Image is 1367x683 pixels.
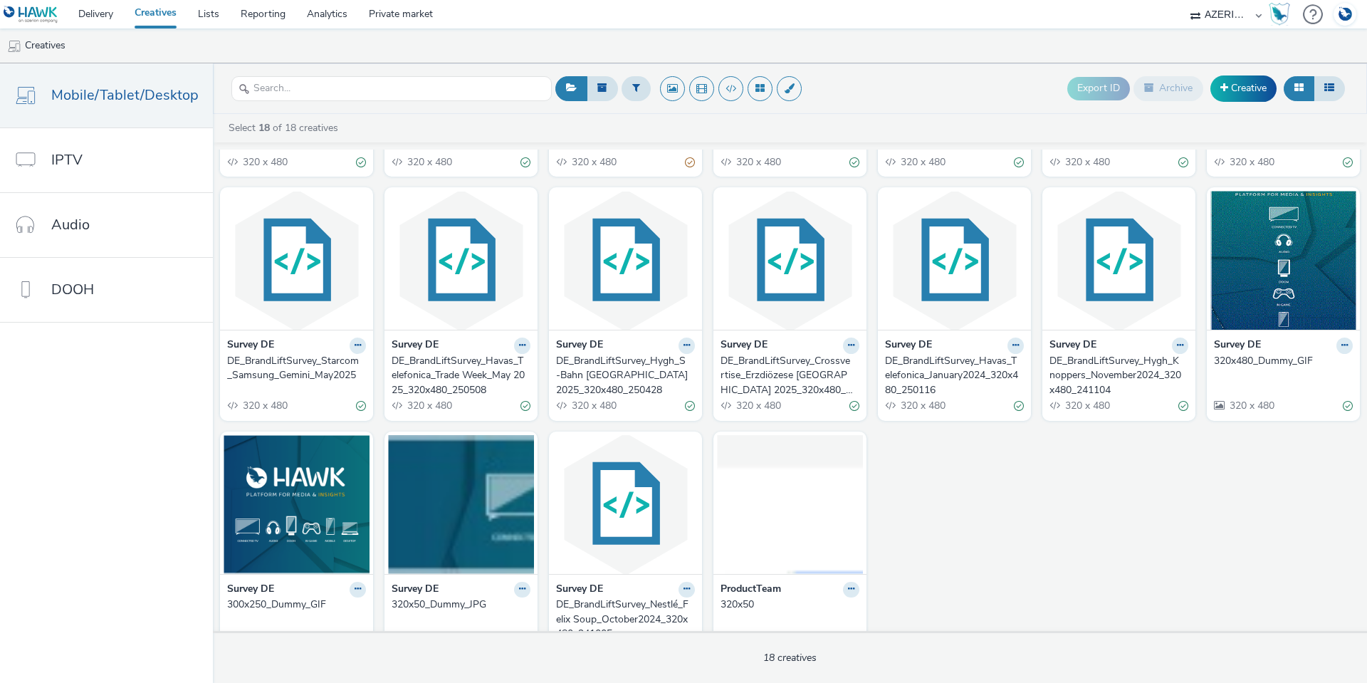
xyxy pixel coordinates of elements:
[721,354,859,397] a: DE_BrandLiftSurvey_Crossvertise_Erzdiözese [GEOGRAPHIC_DATA] 2025_320x480_250428
[721,582,781,598] strong: ProductTeam
[51,214,90,235] span: Audio
[721,354,854,397] div: DE_BrandLiftSurvey_Crossvertise_Erzdiözese [GEOGRAPHIC_DATA] 2025_320x480_250428
[1314,76,1345,100] button: Table
[227,121,344,135] a: Select of 18 creatives
[570,399,617,412] span: 320 x 480
[388,191,534,330] img: DE_BrandLiftSurvey_Havas_Telefonica_Trade Week_May 2025_320x480_250508 visual
[4,6,58,24] img: undefined Logo
[392,598,530,612] a: 320x50_Dummy_JPG
[1210,191,1356,330] img: 320x480_Dummy_GIF visual
[51,85,199,105] span: Mobile/Tablet/Desktop
[406,399,452,412] span: 320 x 480
[224,191,370,330] img: DE_BrandLiftSurvey_Starcom_Samsung_Gemini_May2025 visual
[1343,155,1353,170] div: Valid
[520,399,530,414] div: Valid
[1049,354,1183,397] div: DE_BrandLiftSurvey_Hygh_Knoppers_November2024_320x480_241104
[392,338,439,354] strong: Survey DE
[1046,191,1192,330] img: DE_BrandLiftSurvey_Hygh_Knoppers_November2024_320x480_241104 visual
[1284,76,1314,100] button: Grid
[1228,155,1274,169] span: 320 x 480
[849,155,859,170] div: Valid
[1067,77,1130,100] button: Export ID
[241,155,288,169] span: 320 x 480
[1178,399,1188,414] div: Valid
[552,191,698,330] img: DE_BrandLiftSurvey_Hygh_S-Bahn Berlin_April 2025_320x480_250428 visual
[51,279,94,300] span: DOOH
[556,338,603,354] strong: Survey DE
[1334,3,1356,26] img: Account DE
[356,155,366,170] div: Valid
[1269,3,1296,26] a: Hawk Academy
[227,354,360,383] div: DE_BrandLiftSurvey_Starcom_Samsung_Gemini_May2025
[1228,399,1274,412] span: 320 x 480
[556,354,695,397] a: DE_BrandLiftSurvey_Hygh_S-Bahn [GEOGRAPHIC_DATA] 2025_320x480_250428
[392,582,439,598] strong: Survey DE
[885,354,1024,397] a: DE_BrandLiftSurvey_Havas_Telefonica_January2024_320x480_250116
[520,155,530,170] div: Valid
[685,399,695,414] div: Valid
[721,598,859,612] a: 320x50
[227,598,366,612] a: 300x250_Dummy_GIF
[227,598,360,612] div: 300x250_Dummy_GIF
[1343,399,1353,414] div: Valid
[227,582,274,598] strong: Survey DE
[899,155,946,169] span: 320 x 480
[406,155,452,169] span: 320 x 480
[1210,75,1277,101] a: Creative
[556,582,603,598] strong: Survey DE
[241,399,288,412] span: 320 x 480
[1214,338,1261,354] strong: Survey DE
[1214,354,1347,368] div: 320x480_Dummy_GIF
[7,39,21,53] img: mobile
[717,191,863,330] img: DE_BrandLiftSurvey_Crossvertise_Erzdiözese Freiburg_April 2025_320x480_250428 visual
[1064,155,1110,169] span: 320 x 480
[388,435,534,574] img: 320x50_Dummy_JPG visual
[1014,155,1024,170] div: Valid
[556,598,695,641] a: DE_BrandLiftSurvey_Nestlé_Felix Soup_October2024_320x480_241005
[1064,399,1110,412] span: 320 x 480
[224,435,370,574] img: 300x250_Dummy_GIF visual
[258,121,270,135] strong: 18
[721,338,768,354] strong: Survey DE
[392,354,525,397] div: DE_BrandLiftSurvey_Havas_Telefonica_Trade Week_May 2025_320x480_250508
[570,155,617,169] span: 320 x 480
[231,76,552,101] input: Search...
[1269,3,1290,26] img: Hawk Academy
[735,155,781,169] span: 320 x 480
[885,354,1018,397] div: DE_BrandLiftSurvey_Havas_Telefonica_January2024_320x480_250116
[392,354,530,397] a: DE_BrandLiftSurvey_Havas_Telefonica_Trade Week_May 2025_320x480_250508
[556,354,689,397] div: DE_BrandLiftSurvey_Hygh_S-Bahn [GEOGRAPHIC_DATA] 2025_320x480_250428
[849,399,859,414] div: Valid
[881,191,1027,330] img: DE_BrandLiftSurvey_Havas_Telefonica_January2024_320x480_250116 visual
[1014,399,1024,414] div: Valid
[392,598,525,612] div: 320x50_Dummy_JPG
[556,598,689,641] div: DE_BrandLiftSurvey_Nestlé_Felix Soup_October2024_320x480_241005
[899,399,946,412] span: 320 x 480
[227,338,274,354] strong: Survey DE
[1133,76,1203,100] button: Archive
[685,155,695,170] div: Partially valid
[717,435,863,574] img: 320x50 visual
[1049,338,1096,354] strong: Survey DE
[735,399,781,412] span: 320 x 480
[51,150,83,170] span: IPTV
[1049,354,1188,397] a: DE_BrandLiftSurvey_Hygh_Knoppers_November2024_320x480_241104
[227,354,366,383] a: DE_BrandLiftSurvey_Starcom_Samsung_Gemini_May2025
[356,399,366,414] div: Valid
[763,651,817,664] span: 18 creatives
[885,338,932,354] strong: Survey DE
[1178,155,1188,170] div: Valid
[1214,354,1353,368] a: 320x480_Dummy_GIF
[552,435,698,574] img: DE_BrandLiftSurvey_Nestlé_Felix Soup_October2024_320x480_241005 visual
[721,598,854,612] div: 320x50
